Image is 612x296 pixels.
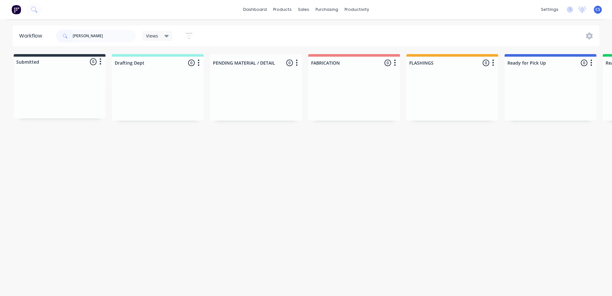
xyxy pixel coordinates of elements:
div: Workflow [19,32,45,40]
span: Views [146,32,158,39]
div: settings [538,5,562,14]
span: CS [595,7,600,12]
div: productivity [341,5,372,14]
div: purchasing [312,5,341,14]
div: products [270,5,295,14]
input: Search for orders... [73,30,136,42]
div: sales [295,5,312,14]
a: dashboard [240,5,270,14]
img: Factory [11,5,21,14]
